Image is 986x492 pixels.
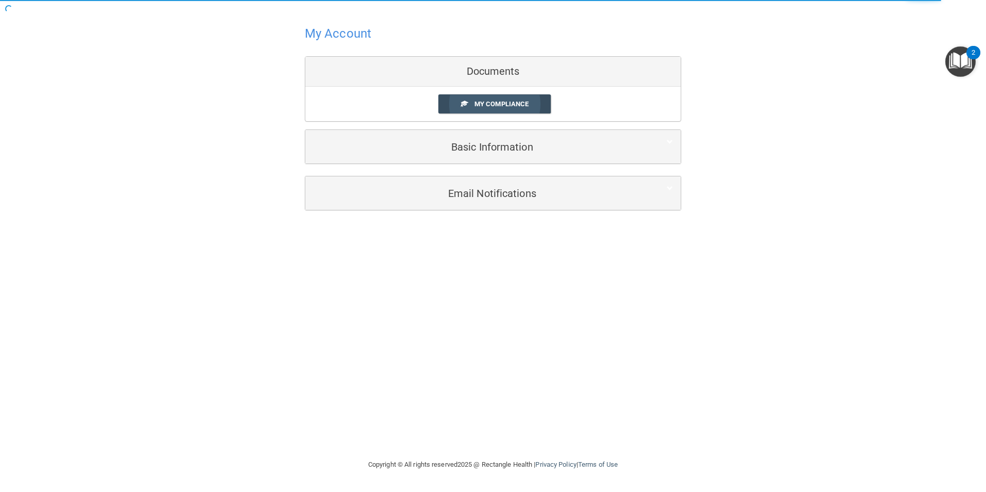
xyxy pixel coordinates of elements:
[474,100,529,108] span: My Compliance
[313,182,673,205] a: Email Notifications
[313,188,642,199] h5: Email Notifications
[305,448,681,481] div: Copyright © All rights reserved 2025 @ Rectangle Health | |
[578,461,618,468] a: Terms of Use
[305,57,681,87] div: Documents
[305,27,371,40] h4: My Account
[535,461,576,468] a: Privacy Policy
[313,135,673,158] a: Basic Information
[972,53,975,66] div: 2
[313,141,642,153] h5: Basic Information
[945,46,976,77] button: Open Resource Center, 2 new notifications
